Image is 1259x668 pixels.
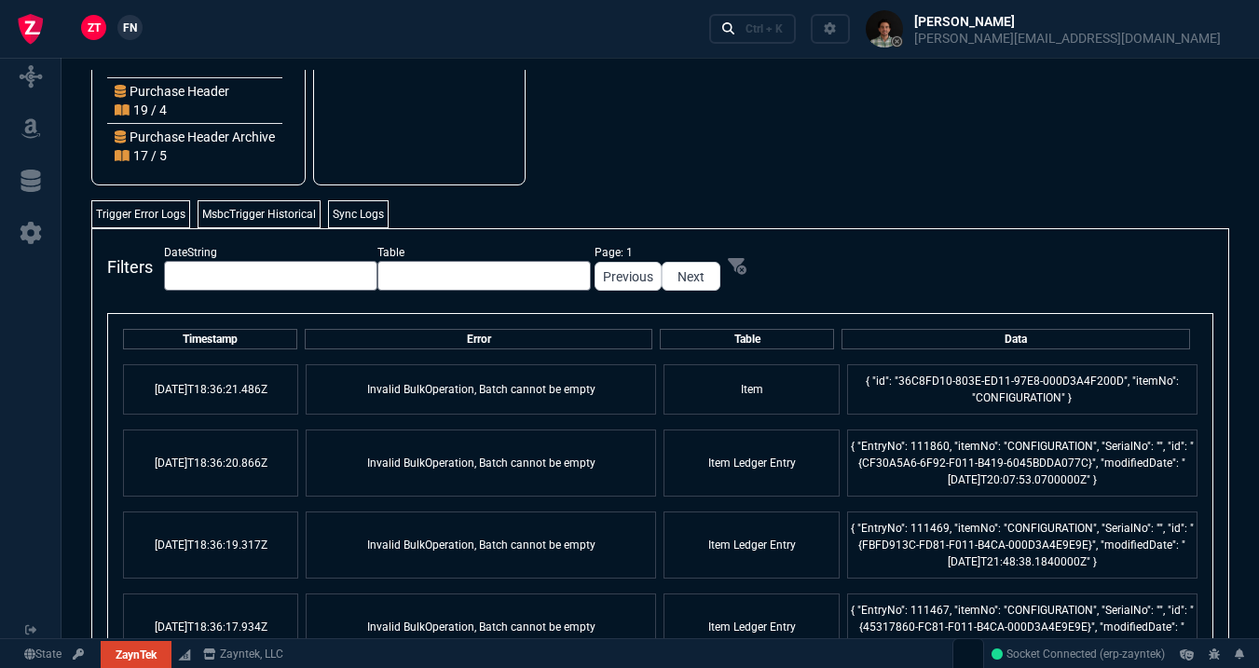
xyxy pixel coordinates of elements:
td: { "EntryNo": 111469, "itemNo": "CONFIGURATION", "SerialNo": "", "id": "{FBFD913C-FD81-F011-B4CA-0... [847,511,1197,579]
th: Error [305,329,653,349]
td: Invalid BulkOperation, Batch cannot be empty [306,593,656,661]
td: { "id": "36C8FD10-803E-ED11-97E8-000D3A4F200D", "itemNo": "CONFIGURATION" } [847,364,1197,415]
span: Table [377,244,591,261]
a: Next [662,262,720,291]
a: Previous [595,262,662,291]
td: Invalid BulkOperation, Batch cannot be empty [306,429,656,497]
td: [DATE]T18:36:21.486Z [123,364,298,415]
a: MsbcTrigger Historical [198,200,321,228]
span: Socket Connected (erp-zayntek) [992,648,1165,661]
p: Purchase Header [115,82,229,101]
td: Item Ledger Entry [664,429,839,497]
a: msbcCompanyName [198,646,289,662]
th: Table [660,329,834,349]
td: [DATE]T18:36:20.866Z [123,429,298,497]
td: Invalid BulkOperation, Batch cannot be empty [306,364,656,415]
td: [DATE]T18:36:19.317Z [123,511,298,579]
a: API TOKEN [67,646,89,662]
td: [DATE]T18:36:17.934Z [123,593,298,661]
a: Trigger Error Logs [91,200,190,228]
td: Invalid BulkOperation, Batch cannot be empty [306,511,656,579]
span: FN [123,20,137,36]
span: DateString [164,244,377,261]
th: Timestamp [123,329,297,349]
span: Page: 1 [595,244,720,262]
p: 19 / 4 [115,101,167,119]
a: Global State [19,646,67,662]
a: Sync Logs [328,200,389,228]
td: Item [664,364,839,415]
a: T-E3JoocJiFlV9d3AAAr [992,646,1165,662]
td: { "EntryNo": 111467, "itemNo": "CONFIGURATION", "SerialNo": "", "id": "{45317860-FC81-F011-B4CA-0... [847,593,1197,661]
span: Filters [107,254,153,280]
td: Item Ledger Entry [664,511,839,579]
th: Data [842,329,1190,349]
p: Purchase Header Archive [115,128,275,146]
td: { "EntryNo": 111860, "itemNo": "CONFIGURATION", "SerialNo": "", "id": "{CF30A5A6-6F92-F011-B419-6... [847,429,1197,497]
span: ZT [88,20,101,36]
td: Item Ledger Entry [664,593,839,661]
p: 17 / 5 [115,146,167,165]
div: Ctrl + K [746,21,783,36]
